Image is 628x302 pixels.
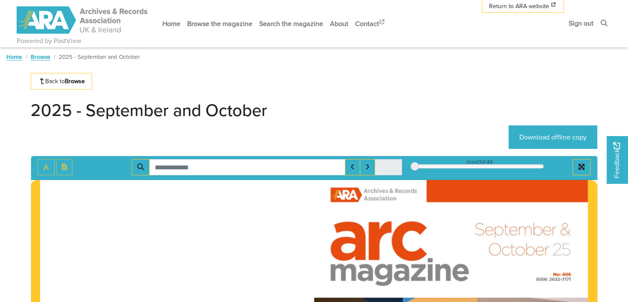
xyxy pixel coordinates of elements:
[31,52,50,61] a: Browse
[360,159,375,175] button: Next Match
[489,2,549,11] span: Return to ARA website
[159,12,184,35] a: Home
[56,159,72,175] button: Open transcription window
[38,159,55,175] button: Toggle text selection (Alt+T)
[65,77,85,85] strong: Browse
[607,136,628,184] a: Would you like to provide feedback?
[256,12,327,35] a: Search the magazine
[612,142,622,178] span: Feedback
[352,12,389,35] a: Contact
[6,52,22,61] a: Home
[149,159,345,175] input: Search for
[59,52,140,61] span: 2025 - September and October
[565,12,597,35] a: Sign out
[31,100,267,120] h1: 2025 - September and October
[184,12,256,35] a: Browse the magazine
[479,158,481,166] span: 1
[509,125,597,149] a: Download offline copy
[17,6,149,34] img: ARA - ARC Magazine | Powered by PastView
[573,159,590,175] button: Full screen mode
[31,73,93,90] a: Back toBrowse
[132,159,150,175] button: Search
[345,159,360,175] button: Previous Match
[415,158,544,166] div: sheet of 49
[17,36,81,46] a: Powered by PastView
[327,12,352,35] a: About
[17,2,149,39] a: ARA - ARC Magazine | Powered by PastView logo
